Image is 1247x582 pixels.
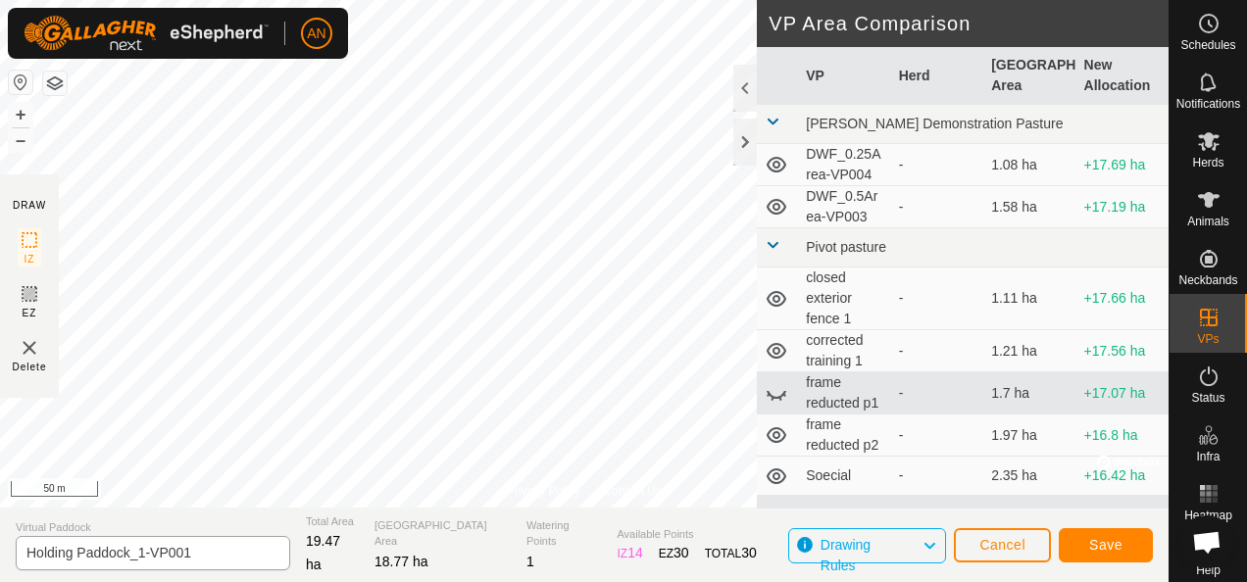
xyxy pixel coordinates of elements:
[1187,216,1229,227] span: Animals
[306,533,340,572] span: 19.47 ha
[1180,515,1233,568] div: Open chat
[821,537,871,573] span: Drawing Rules
[374,554,428,569] span: 18.77 ha
[306,513,359,530] span: Total Area
[673,545,689,560] span: 30
[1196,564,1221,576] span: Help
[983,267,1075,330] td: 1.11 ha
[983,330,1075,372] td: 1.21 ha
[18,336,41,360] img: VP
[806,116,1063,131] span: [PERSON_NAME] Demonstration Pasture
[798,186,890,228] td: DWF_0.5Area-VP003
[1059,528,1153,562] button: Save
[604,482,662,500] a: Contact Us
[899,425,975,446] div: -
[899,288,975,309] div: -
[983,457,1075,496] td: 2.35 ha
[23,306,37,320] span: EZ
[798,47,890,105] th: VP
[1076,414,1169,457] td: +16.8 ha
[1076,47,1169,105] th: New Allocation
[798,414,890,457] td: frame reducted p2
[741,545,757,560] span: 30
[798,372,890,414] td: frame reducted p1
[659,543,689,563] div: EZ
[798,267,890,330] td: closed exterior fence 1
[13,360,47,374] span: Delete
[9,71,32,94] button: Reset Map
[1192,157,1223,169] span: Herds
[1089,537,1122,553] span: Save
[13,198,46,213] div: DRAW
[307,24,325,44] span: AN
[16,519,290,536] span: Virtual Paddock
[798,330,890,372] td: corrected training 1
[899,465,975,486] div: -
[507,482,580,500] a: Privacy Policy
[1076,457,1169,496] td: +16.42 ha
[1176,98,1240,110] span: Notifications
[617,526,756,543] span: Available Points
[769,12,1169,35] h2: VP Area Comparison
[9,128,32,152] button: –
[25,252,35,267] span: IZ
[806,239,886,255] span: Pivot pasture
[1076,267,1169,330] td: +17.66 ha
[9,103,32,126] button: +
[43,72,67,95] button: Map Layers
[1191,392,1224,404] span: Status
[899,341,975,362] div: -
[983,144,1075,186] td: 1.08 ha
[899,383,975,404] div: -
[526,554,534,569] span: 1
[891,47,983,105] th: Herd
[983,47,1075,105] th: [GEOGRAPHIC_DATA] Area
[1184,509,1232,521] span: Heatmap
[526,517,602,550] span: Watering Points
[798,144,890,186] td: DWF_0.25Area-VP004
[627,545,643,560] span: 14
[1076,330,1169,372] td: +17.56 ha
[798,457,890,496] td: Soecial
[983,414,1075,457] td: 1.97 ha
[617,543,642,563] div: IZ
[24,16,269,51] img: Gallagher Logo
[374,517,511,550] span: [GEOGRAPHIC_DATA] Area
[1180,39,1235,51] span: Schedules
[1178,274,1237,286] span: Neckbands
[1196,451,1220,462] span: Infra
[899,197,975,218] div: -
[1076,186,1169,228] td: +17.19 ha
[1197,333,1219,345] span: VPs
[899,155,975,175] div: -
[1076,144,1169,186] td: +17.69 ha
[1076,372,1169,414] td: +17.07 ha
[983,372,1075,414] td: 1.7 ha
[954,528,1051,562] button: Cancel
[983,186,1075,228] td: 1.58 ha
[979,537,1025,553] span: Cancel
[705,543,757,563] div: TOTAL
